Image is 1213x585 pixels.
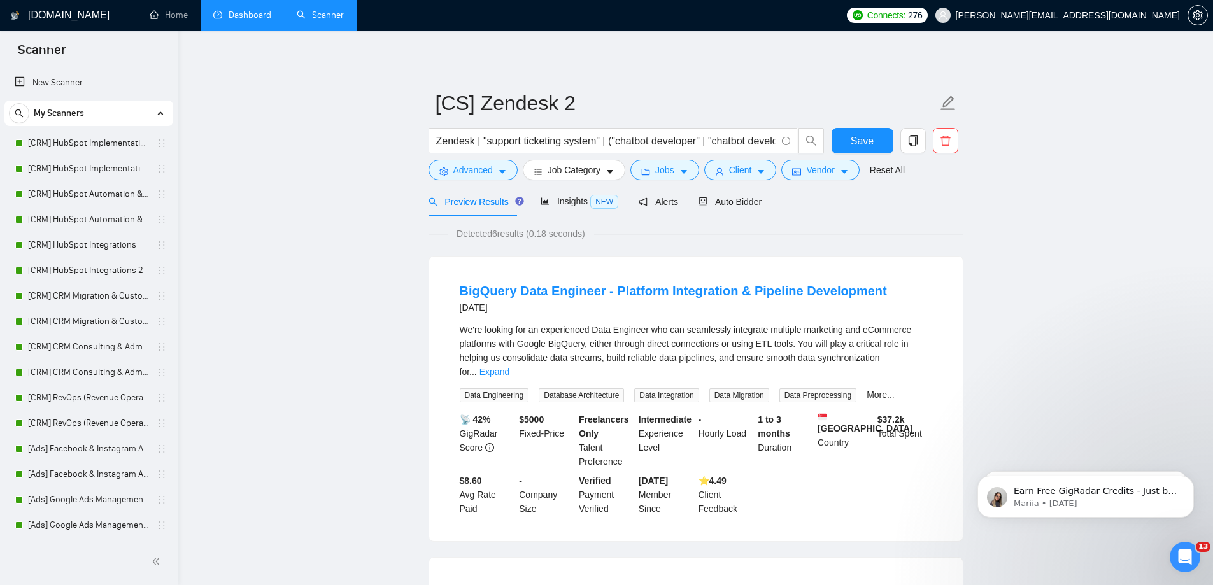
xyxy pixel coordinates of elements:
span: holder [157,316,167,327]
span: holder [157,342,167,352]
span: caret-down [756,167,765,176]
span: notification [639,197,648,206]
span: My Scanners [34,101,84,126]
b: [DATE] [639,476,668,486]
span: user [939,11,947,20]
span: Advanced [453,163,493,177]
div: Tooltip anchor [514,195,525,207]
div: Company Size [516,474,576,516]
a: [CRM] RevOps (Revenue Operations) [28,385,149,411]
b: ⭐️ 4.49 [699,476,727,486]
div: Experience Level [636,412,696,469]
a: [CRM] CRM Consulting & Administration 2 [28,360,149,385]
div: Fixed-Price [516,412,576,469]
button: Save [832,128,893,153]
b: $ 37.2k [877,414,905,425]
span: holder [157,418,167,428]
a: [CRM] HubSpot Implementation & Onboarding 2 [28,156,149,181]
div: Member Since [636,474,696,516]
div: Hourly Load [696,412,756,469]
span: Save [851,133,874,149]
span: holder [157,189,167,199]
span: Auto Bidder [699,197,762,207]
span: caret-down [840,167,849,176]
button: folderJobscaret-down [630,160,699,180]
iframe: Intercom live chat [1170,542,1200,572]
span: ... [469,367,477,377]
div: Payment Verified [576,474,636,516]
span: Alerts [639,197,678,207]
img: logo [11,6,20,26]
a: dashboardDashboard [213,10,271,20]
span: holder [157,265,167,276]
span: Job Category [548,163,600,177]
a: [CRM] HubSpot Integrations 2 [28,258,149,283]
div: Avg Rate Paid [457,474,517,516]
b: - [699,414,702,425]
span: Connects: [867,8,905,22]
img: 🇸🇬 [818,412,827,421]
b: $8.60 [460,476,482,486]
div: Total Spent [875,412,935,469]
a: [Ads] Google Ads Management Scanner [28,487,149,512]
span: holder [157,215,167,225]
a: searchScanner [297,10,344,20]
span: Scanner [8,41,76,67]
span: bars [534,167,543,176]
span: caret-down [498,167,507,176]
span: double-left [152,555,164,568]
span: 13 [1196,542,1210,552]
span: idcard [792,167,801,176]
span: search [799,135,823,146]
div: We're looking for an experienced Data Engineer who can seamlessly integrate multiple marketing an... [460,323,932,379]
span: Data Integration [634,388,699,402]
b: $ 5000 [519,414,544,425]
span: Data Preprocessing [779,388,856,402]
a: [Ads] Facebook & Instagram Ads Management Scanner 2 [28,462,149,487]
span: setting [1188,10,1207,20]
span: Jobs [655,163,674,177]
div: Client Feedback [696,474,756,516]
div: Talent Preference [576,412,636,469]
span: holder [157,495,167,505]
a: [CRM] CRM Migration & Customization [28,283,149,309]
span: info-circle [782,137,790,145]
img: upwork-logo.png [853,10,863,20]
span: edit [940,95,956,111]
span: Earn Free GigRadar Credits - Just by Sharing Your Story! 💬 Want more credits for sending proposal... [55,37,220,351]
span: holder [157,291,167,301]
button: idcardVendorcaret-down [781,160,859,180]
span: Client [729,163,752,177]
a: [CRM] RevOps (Revenue Operations) 2 [28,411,149,436]
button: delete [933,128,958,153]
span: area-chart [541,197,550,206]
a: [Ads] Google Ads Management Scanner 2 [28,512,149,538]
span: holder [157,469,167,479]
button: search [798,128,824,153]
span: search [10,109,29,118]
button: userClientcaret-down [704,160,777,180]
span: holder [157,164,167,174]
div: Country [815,412,875,469]
li: New Scanner [4,70,173,95]
b: Freelancers Only [579,414,629,439]
b: 1 to 3 months [758,414,790,439]
a: Reset All [870,163,905,177]
span: user [715,167,724,176]
a: [CRM] CRM Migration & Customization 2 [28,309,149,334]
button: search [9,103,29,123]
div: GigRadar Score [457,412,517,469]
b: - [519,476,522,486]
input: Scanner name... [436,87,937,119]
b: Verified [579,476,611,486]
span: caret-down [679,167,688,176]
div: Duration [755,412,815,469]
span: folder [641,167,650,176]
b: Intermediate [639,414,692,425]
span: Vendor [806,163,834,177]
iframe: Intercom notifications message [958,449,1213,538]
span: copy [901,135,925,146]
span: holder [157,444,167,454]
